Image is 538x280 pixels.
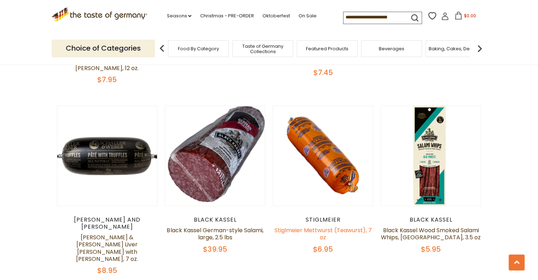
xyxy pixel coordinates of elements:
span: $5.95 [421,244,441,254]
a: Featured Products [306,46,348,51]
a: Stiglmeier Mettwurst (Teawurst), 7 oz [274,226,372,241]
a: Christmas - PRE-ORDER [200,12,254,20]
a: Oktoberfest [262,12,290,20]
a: Baking, Cakes, Desserts [429,46,484,51]
a: Taste of Germany Collections [235,44,291,54]
p: Choice of Categories [52,40,155,57]
button: $0.00 [450,12,480,22]
img: Black Kassel German-style Salami, large, 2.5 lbs [165,106,265,206]
span: $0.00 [464,13,476,19]
img: Black Kassel Wood Smoked Salami Whips, Old Forest, 3.5 oz [381,106,481,206]
div: Black Kassel [381,216,481,223]
span: $39.95 [203,244,227,254]
a: Beverages [379,46,404,51]
div: Black Kassel [165,216,266,223]
img: next arrow [473,41,487,56]
a: Food By Category [178,46,219,51]
span: $7.45 [313,68,333,78]
span: $8.95 [97,265,117,275]
span: $6.95 [313,244,333,254]
a: Black Kassel German-style Salami, large, 2.5 lbs [167,226,263,241]
a: Seasons [167,12,191,20]
a: On Sale [298,12,316,20]
a: Black Kassel Wood Smoked Salami Whips, [GEOGRAPHIC_DATA], 3.5 oz [381,226,481,241]
div: [PERSON_NAME] and [PERSON_NAME] [57,216,158,230]
a: [PERSON_NAME] & [PERSON_NAME] Liver [PERSON_NAME] with [PERSON_NAME], 7 oz. [76,233,138,263]
img: Stiglmeier Mettwurst (Teawurst), 7 oz [273,106,373,206]
img: previous arrow [155,41,169,56]
img: Schaller & Weber Liver Pate with Truffles, 7 oz. [57,106,157,206]
span: $7.95 [97,75,117,85]
div: Stiglmeier [273,216,374,223]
